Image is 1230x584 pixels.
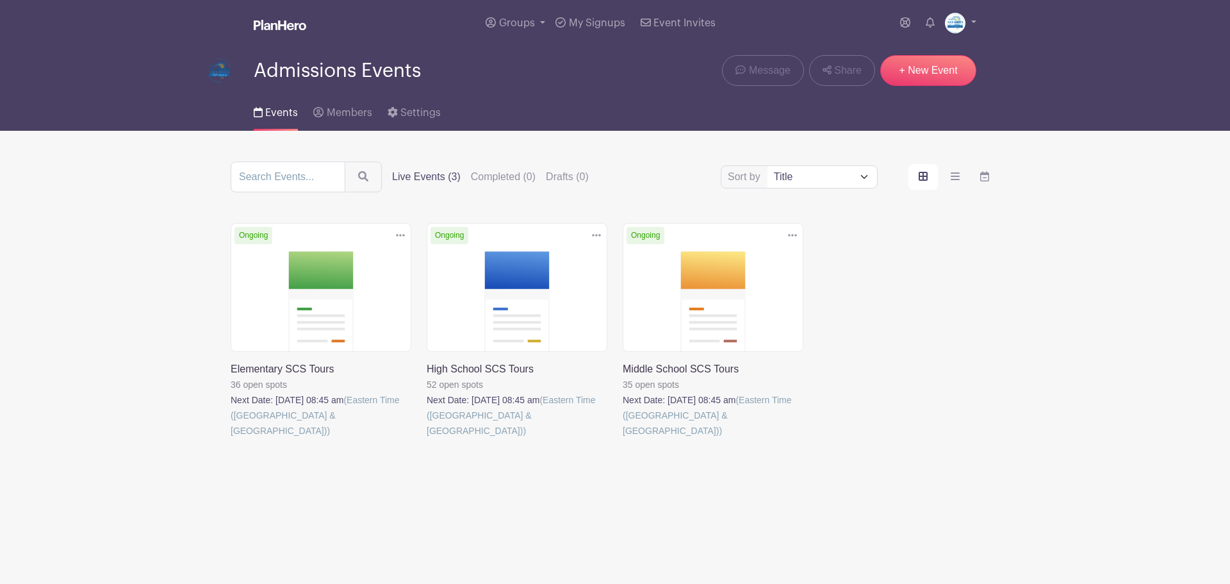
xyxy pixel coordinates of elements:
[880,55,976,86] a: + New Event
[327,108,372,118] span: Members
[809,55,875,86] a: Share
[392,169,461,185] label: Live Events (3)
[265,108,298,118] span: Events
[569,18,625,28] span: My Signups
[254,60,421,81] span: Admissions Events
[499,18,535,28] span: Groups
[722,55,803,86] a: Message
[392,169,589,185] div: filters
[546,169,589,185] label: Drafts (0)
[834,63,862,78] span: Share
[313,90,372,131] a: Members
[945,13,965,33] img: Admisions%20Logo.png
[388,90,441,131] a: Settings
[908,164,999,190] div: order and view
[400,108,441,118] span: Settings
[231,162,345,192] input: Search Events...
[254,90,298,131] a: Events
[471,169,536,185] label: Completed (0)
[749,63,791,78] span: Message
[653,18,716,28] span: Event Invites
[728,169,764,185] label: Sort by
[200,51,238,90] img: Admissions%20Logo%20%20(2).png
[254,20,306,30] img: logo_white-6c42ec7e38ccf1d336a20a19083b03d10ae64f83f12c07503d8b9e83406b4c7d.svg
